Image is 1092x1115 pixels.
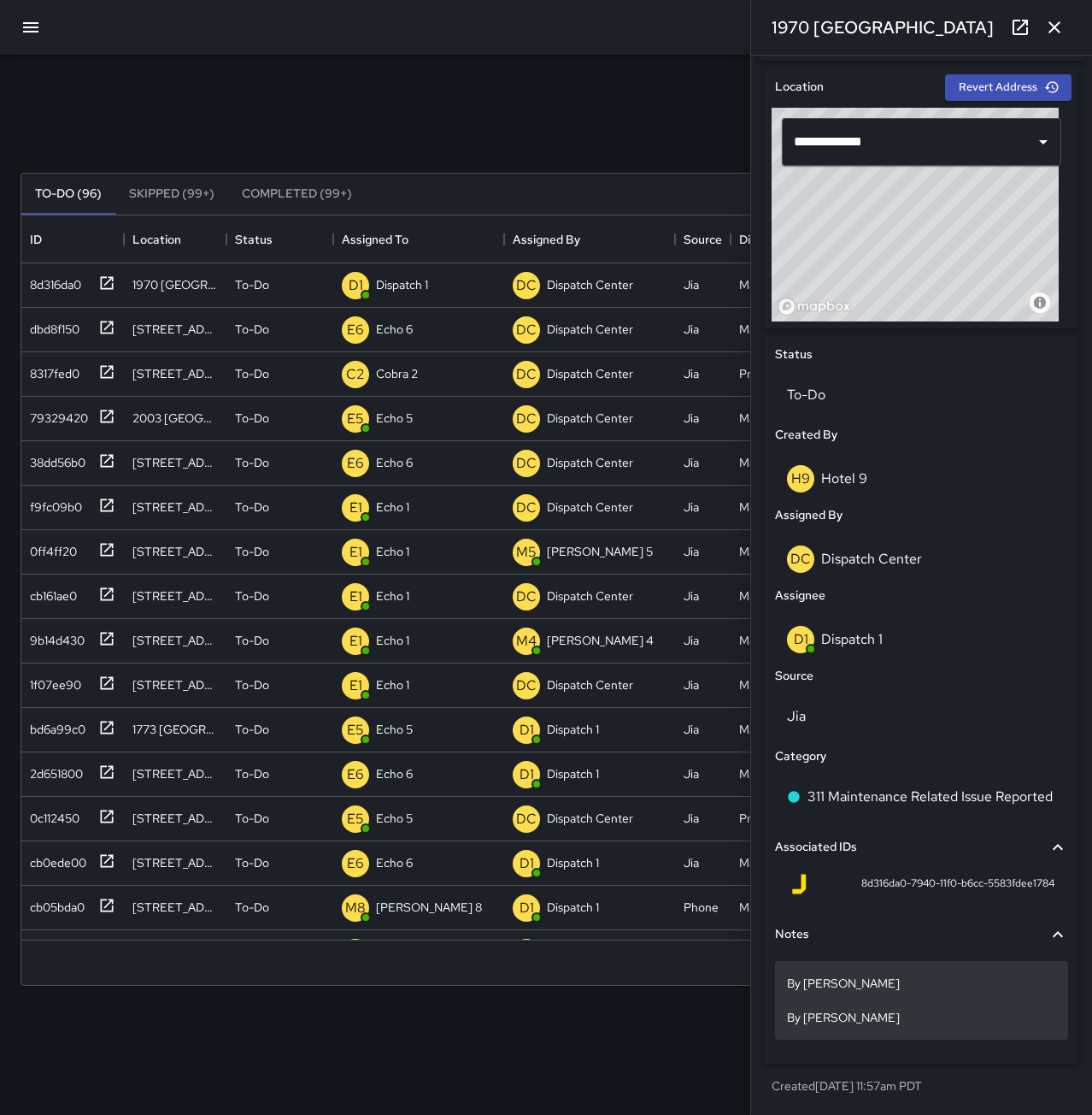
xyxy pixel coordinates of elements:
div: Jia [684,321,699,338]
p: DC [516,498,537,518]
p: M4 [516,631,537,652]
div: ID [30,215,42,263]
div: Phone [684,899,719,916]
div: Maintenance [739,410,808,427]
p: Cobra 2 [376,365,418,382]
div: Jia [684,454,699,471]
div: Source [675,215,731,263]
div: Maintenance [739,721,808,738]
div: 457 17th Street [132,365,218,382]
p: To-Do [235,454,269,471]
div: Jia [684,765,699,782]
p: E5 [347,809,364,829]
p: M8 [345,898,366,918]
div: Jia [684,365,699,382]
div: Maintenance [739,632,808,649]
p: To-Do [235,721,269,738]
div: 2c1fdce0 [23,936,78,960]
div: Maintenance [739,899,808,916]
p: DC [516,409,537,429]
div: Jia [684,632,699,649]
div: Maintenance [739,854,808,871]
p: Echo 5 [376,721,413,738]
p: Dispatch Center [547,499,633,516]
p: To-Do [235,765,269,782]
p: DC [516,275,537,296]
p: Dispatch Center [547,276,633,293]
p: E6 [347,764,364,785]
p: Dispatch Center [547,365,633,382]
p: Dispatch Center [547,810,633,827]
div: 521 19th Street [132,899,218,916]
p: To-Do [235,810,269,827]
div: Status [235,215,273,263]
div: Jia [684,276,699,293]
button: To-Do (96) [21,174,115,215]
div: Pressure Washing [739,810,829,827]
p: DC [516,364,537,385]
div: Maintenance [739,676,808,693]
p: Dispatch Center [547,587,633,605]
p: To-Do [235,632,269,649]
div: Maintenance [739,454,808,471]
div: 9b14d430 [23,625,85,649]
p: E5 [347,409,364,429]
div: cb0ede00 [23,847,86,871]
p: Echo 1 [376,676,409,693]
p: Echo 6 [376,454,413,471]
p: Echo 5 [376,410,413,427]
p: E6 [347,320,364,340]
p: Dispatch 1 [547,721,599,738]
p: E6 [347,453,364,474]
div: 1970 Broadway [132,276,218,293]
p: M5 [516,542,537,563]
div: Jia [684,854,699,871]
p: To-Do [235,276,269,293]
div: 0c112450 [23,803,79,827]
p: E1 [349,542,362,563]
p: [PERSON_NAME] 5 [547,543,653,560]
p: D1 [520,898,534,918]
p: Echo 5 [376,810,413,827]
p: D1 [349,275,363,296]
p: DC [516,675,537,696]
button: Skipped (99+) [115,174,228,215]
p: Echo 6 [376,854,413,871]
div: 1f07ee90 [23,670,81,693]
div: Maintenance [739,765,808,782]
p: E1 [349,675,362,696]
div: bd6a99c0 [23,714,85,738]
p: Dispatch Center [547,410,633,427]
p: Dispatch Center [547,321,633,338]
p: Echo 6 [376,321,413,338]
p: To-Do [235,365,269,382]
p: Dispatch 1 [547,854,599,871]
div: Source [684,215,722,263]
div: 0ff4ff20 [23,536,77,560]
div: Assigned By [513,215,580,263]
p: Echo 1 [376,499,409,516]
p: DC [516,587,537,607]
div: Assigned By [504,215,675,263]
div: Pressure Washing [739,365,829,382]
div: 1773 Broadway [132,721,218,738]
p: DC [516,809,537,829]
div: Assigned To [333,215,504,263]
p: D1 [520,720,534,740]
p: Echo 6 [376,765,413,782]
p: To-Do [235,410,269,427]
div: 38dd56b0 [23,447,85,471]
div: cb05bda0 [23,892,85,916]
p: DC [516,453,537,474]
p: Echo 1 [376,587,409,605]
div: Jia [684,587,699,605]
p: [PERSON_NAME] 8 [376,899,482,916]
div: Jia [684,410,699,427]
p: D1 [520,764,534,785]
p: To-Do [235,543,269,560]
div: 1245 Broadway [132,676,218,693]
p: D1 [520,853,534,874]
p: To-Do [235,854,269,871]
p: To-Do [235,321,269,338]
div: Maintenance [739,587,808,605]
